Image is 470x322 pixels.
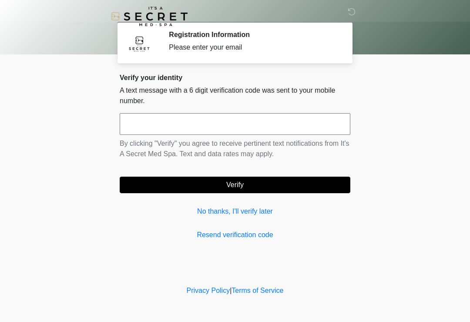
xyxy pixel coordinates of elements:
p: A text message with a 6 digit verification code was sent to your mobile number. [120,85,350,106]
a: Privacy Policy [187,287,230,294]
h2: Verify your identity [120,74,350,82]
button: Verify [120,177,350,193]
img: It's A Secret Med Spa Logo [111,7,188,26]
a: Resend verification code [120,230,350,240]
div: Please enter your email [169,42,337,53]
h2: Registration Information [169,30,337,39]
img: Agent Avatar [126,30,152,57]
a: No thanks, I'll verify later [120,206,350,217]
p: By clicking "Verify" you agree to receive pertinent text notifications from It's A Secret Med Spa... [120,138,350,159]
a: Terms of Service [232,287,283,294]
a: | [230,287,232,294]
